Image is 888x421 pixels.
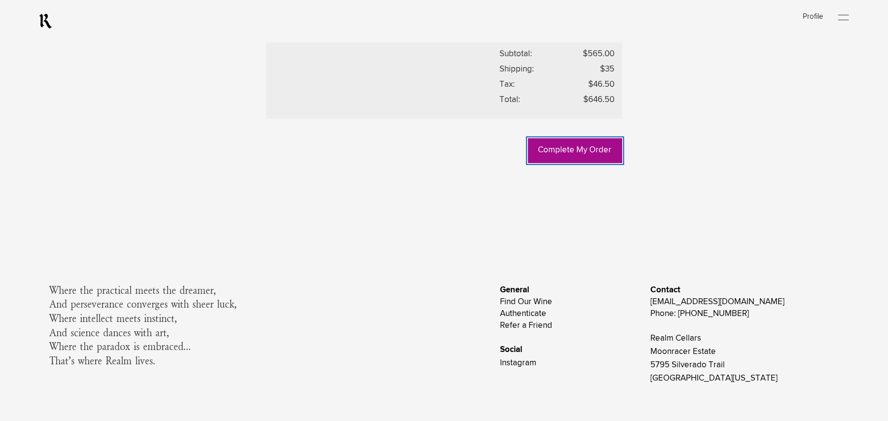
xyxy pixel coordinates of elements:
span: Where the practical meets the dreamer, And perseverance converges with sheer luck, Where intellec... [50,284,237,369]
div: Tax: [499,78,515,91]
span: Contact [650,283,680,297]
a: Phone: [PHONE_NUMBER] [650,310,749,318]
lightning-formatted-number: $646.50 [584,96,615,104]
a: Refer a Friend [500,321,553,330]
a: [EMAIL_ADDRESS][DOMAIN_NAME] [650,298,784,306]
lightning-formatted-number: $35 [601,65,615,73]
span: General [500,283,530,297]
div: Subtotal: [499,47,532,61]
a: Find Our Wine [500,298,553,306]
lightning-formatted-number: $565.00 [583,50,615,58]
a: Profile [803,13,823,20]
div: Total: [499,93,520,106]
a: RealmCellars [39,13,52,29]
a: Complete My Order [528,139,622,163]
a: Realm CellarsMoonracer Estate5795 Silverado Trail[GEOGRAPHIC_DATA][US_STATE] [650,334,778,383]
div: Shipping: [499,63,534,76]
lightning-formatted-number: $46.50 [589,80,615,89]
a: Instagram [500,359,537,367]
span: Social [500,343,523,356]
a: Authenticate [500,310,547,318]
